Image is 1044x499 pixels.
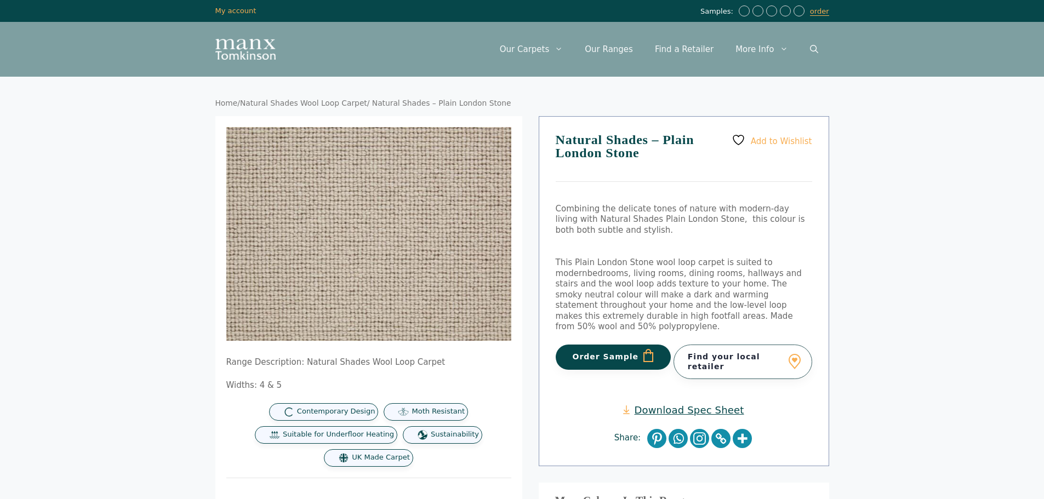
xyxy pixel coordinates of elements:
span: Moth Resistant [412,407,465,416]
span: bedrooms, living rooms, dining rooms, hallways and stairs and the wool loop adds texture to your ... [556,268,802,332]
p: Widths: 4 & 5 [226,380,511,391]
a: Natural Shades Wool Loop Carpet [240,99,367,107]
img: Plain London Stone [226,127,511,341]
h1: Natural Shades – Plain London Stone [556,133,812,182]
a: Find your local retailer [674,345,812,378]
a: Download Spec Sheet [623,404,744,416]
a: Instagram [690,429,709,448]
img: Manx Tomkinson [215,39,276,60]
a: Our Ranges [574,33,644,66]
button: Order Sample [556,345,671,370]
span: This Plain London Stone wool loop carpet is suited to modern [556,257,773,278]
nav: Breadcrumb [215,99,829,108]
a: Copy Link [711,429,731,448]
p: Range Description: Natural Shades Wool Loop Carpet [226,357,511,368]
nav: Primary [489,33,829,66]
span: Contemporary Design [297,407,375,416]
span: Share: [614,433,646,444]
a: Pinterest [647,429,666,448]
a: More [733,429,752,448]
span: Suitable for Underfloor Heating [283,430,394,439]
a: Whatsapp [669,429,688,448]
span: UK Made Carpet [352,453,409,462]
a: Add to Wishlist [732,133,812,147]
a: Home [215,99,238,107]
a: order [810,7,829,16]
span: Add to Wishlist [751,136,812,146]
span: Combining the delicate tones of nature with modern-day living with Natural Shades Plain London St... [556,204,805,235]
a: My account [215,7,256,15]
a: Our Carpets [489,33,574,66]
span: Samples: [700,7,736,16]
a: Find a Retailer [644,33,724,66]
a: More Info [724,33,798,66]
a: Open Search Bar [799,33,829,66]
span: Sustainability [431,430,479,439]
